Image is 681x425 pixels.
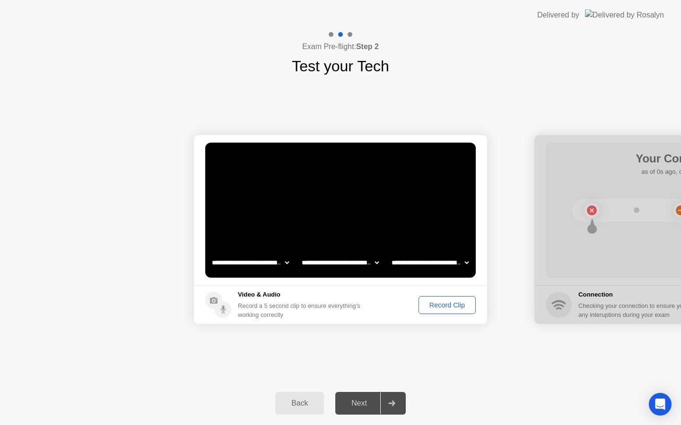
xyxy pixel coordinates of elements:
[338,399,380,408] div: Next
[275,392,324,415] button: Back
[419,296,476,314] button: Record Clip
[238,290,364,299] h5: Video & Audio
[292,55,389,77] h1: Test your Tech
[537,9,579,21] div: Delivered by
[585,9,664,20] img: Delivered by Rosalyn
[238,301,364,319] div: Record a 5 second clip to ensure everything’s working correctly
[300,253,381,272] select: Available speakers
[422,301,472,309] div: Record Clip
[302,41,379,52] h4: Exam Pre-flight:
[210,253,291,272] select: Available cameras
[390,253,471,272] select: Available microphones
[335,392,406,415] button: Next
[649,393,672,416] div: Open Intercom Messenger
[278,399,321,408] div: Back
[356,42,379,51] b: Step 2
